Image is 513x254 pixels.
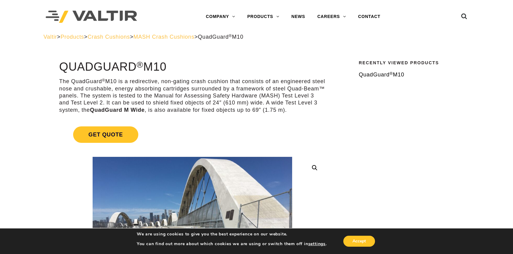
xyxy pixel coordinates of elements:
[137,241,327,247] p: You can find out more about which cookies we are using or switch them off in .
[73,126,138,143] span: Get Quote
[200,11,241,23] a: COMPANY
[343,236,375,247] button: Accept
[59,61,325,73] h1: QuadGuard M10
[133,34,194,40] a: MASH Crash Cushions
[137,231,327,237] p: We are using cookies to give you the best experience on our website.
[359,71,466,78] a: QuadGuard®M10
[198,34,243,40] span: QuadGuard M10
[59,119,325,150] a: Get Quote
[44,34,57,40] a: Valtir
[359,72,404,78] span: QuadGuard M10
[46,11,137,23] img: Valtir
[90,107,145,113] strong: QuadGuard M Wide
[390,71,393,76] sup: ®
[59,78,325,114] p: The QuadGuard M10 is a redirective, non-gating crash cushion that consists of an engineered steel...
[308,241,326,247] button: settings
[102,78,105,83] sup: ®
[285,11,311,23] a: NEWS
[229,34,232,38] sup: ®
[311,11,352,23] a: CAREERS
[87,34,130,40] a: Crash Cushions
[352,11,387,23] a: CONTACT
[137,60,143,69] sup: ®
[61,34,84,40] a: Products
[44,34,469,41] div: > > > >
[241,11,285,23] a: PRODUCTS
[359,61,466,65] h2: Recently Viewed Products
